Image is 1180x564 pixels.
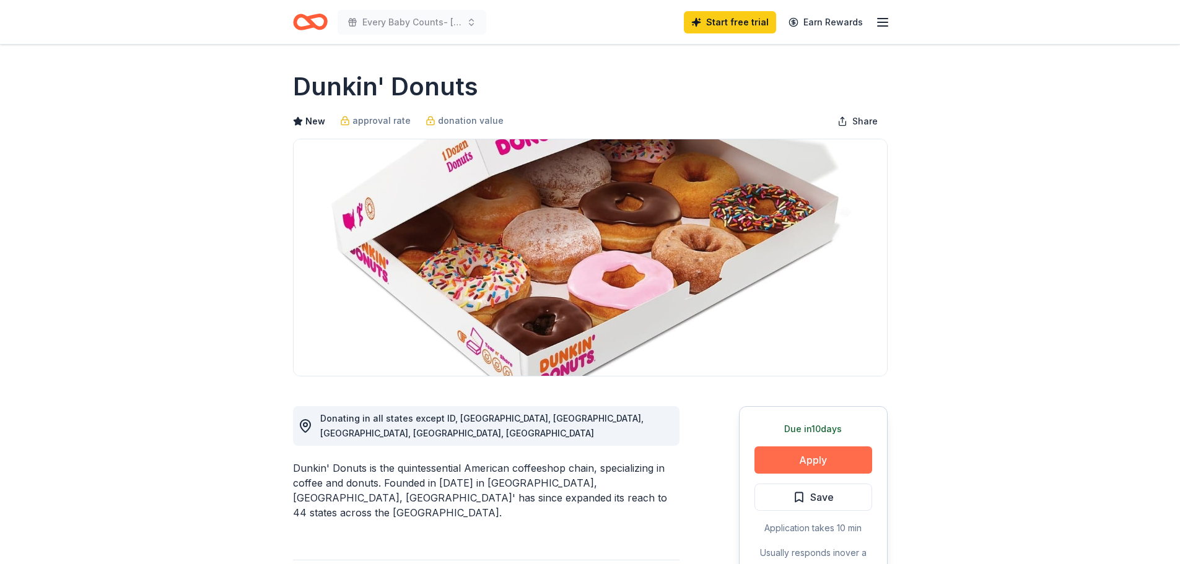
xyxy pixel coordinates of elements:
[305,114,325,129] span: New
[293,7,328,37] a: Home
[320,413,644,438] span: Donating in all states except ID, [GEOGRAPHIC_DATA], [GEOGRAPHIC_DATA], [GEOGRAPHIC_DATA], [GEOGR...
[828,109,888,134] button: Share
[293,461,680,520] div: Dunkin' Donuts is the quintessential American coffeeshop chain, specializing in coffee and donuts...
[754,446,872,474] button: Apply
[754,484,872,511] button: Save
[352,113,411,128] span: approval rate
[426,113,504,128] a: donation value
[340,113,411,128] a: approval rate
[754,422,872,436] div: Due in 10 days
[754,521,872,536] div: Application takes 10 min
[293,69,478,104] h1: Dunkin' Donuts
[338,10,486,35] button: Every Baby Counts- [MEDICAL_DATA] Awareness Event
[294,139,887,376] img: Image for Dunkin' Donuts
[362,15,461,30] span: Every Baby Counts- [MEDICAL_DATA] Awareness Event
[810,489,834,505] span: Save
[684,11,776,33] a: Start free trial
[781,11,870,33] a: Earn Rewards
[438,113,504,128] span: donation value
[852,114,878,129] span: Share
